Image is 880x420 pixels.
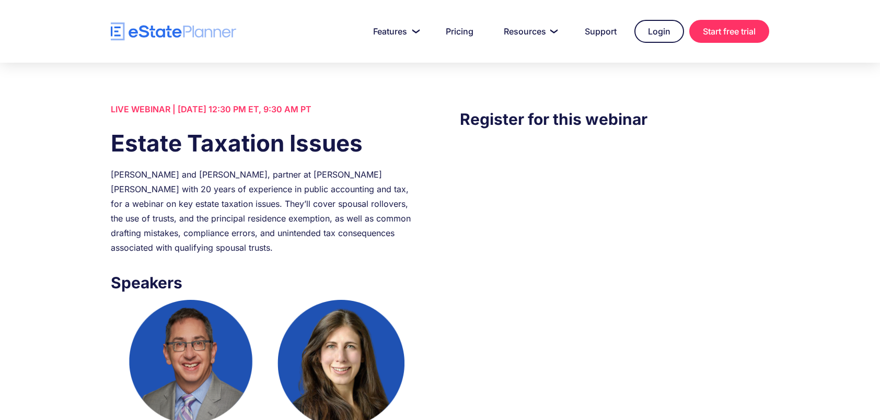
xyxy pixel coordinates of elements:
[111,167,420,255] div: [PERSON_NAME] and [PERSON_NAME], partner at [PERSON_NAME] [PERSON_NAME] with 20 years of experien...
[689,20,769,43] a: Start free trial
[460,107,769,131] h3: Register for this webinar
[111,271,420,295] h3: Speakers
[111,22,236,41] a: home
[491,21,567,42] a: Resources
[634,20,684,43] a: Login
[361,21,428,42] a: Features
[433,21,486,42] a: Pricing
[572,21,629,42] a: Support
[111,102,420,116] div: LIVE WEBINAR | [DATE] 12:30 PM ET, 9:30 AM PT
[111,127,420,159] h1: Estate Taxation Issues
